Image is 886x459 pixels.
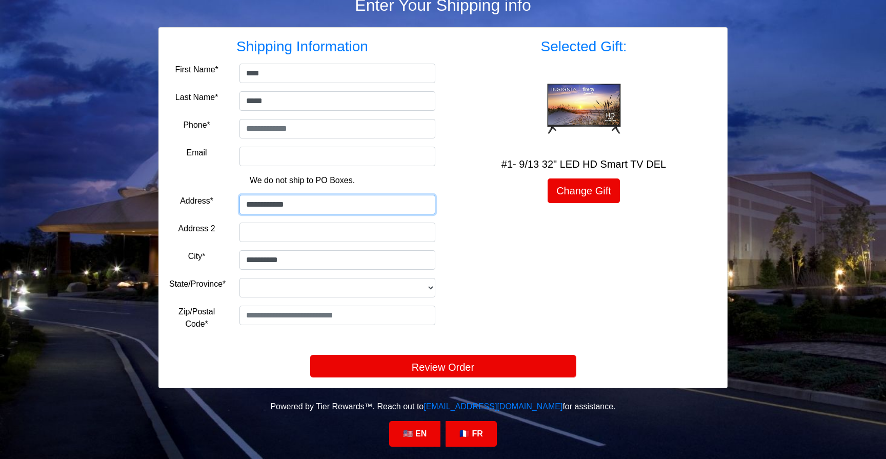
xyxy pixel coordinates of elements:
label: Email [187,147,207,159]
label: City* [188,250,206,263]
h5: #1- 9/13 32" LED HD Smart TV DEL [451,158,717,170]
label: Last Name* [175,91,218,104]
span: Powered by Tier Rewards™. Reach out to for assistance. [270,402,615,411]
div: Language Selection [387,421,499,447]
label: State/Province* [169,278,226,290]
h3: Selected Gift: [451,38,717,55]
button: Review Order [310,355,576,377]
a: 🇫🇷 FR [446,421,497,447]
a: 🇺🇸 EN [389,421,440,447]
label: Address* [180,195,213,207]
label: Zip/Postal Code* [169,306,224,330]
p: We do not ship to PO Boxes. [177,174,428,187]
h3: Shipping Information [169,38,435,55]
label: First Name* [175,64,218,76]
img: #1- 9/13 32" LED HD Smart TV DEL [543,68,625,150]
label: Address 2 [178,223,215,235]
a: [EMAIL_ADDRESS][DOMAIN_NAME] [424,402,562,411]
a: Change Gift [548,178,620,203]
label: Phone* [183,119,210,131]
